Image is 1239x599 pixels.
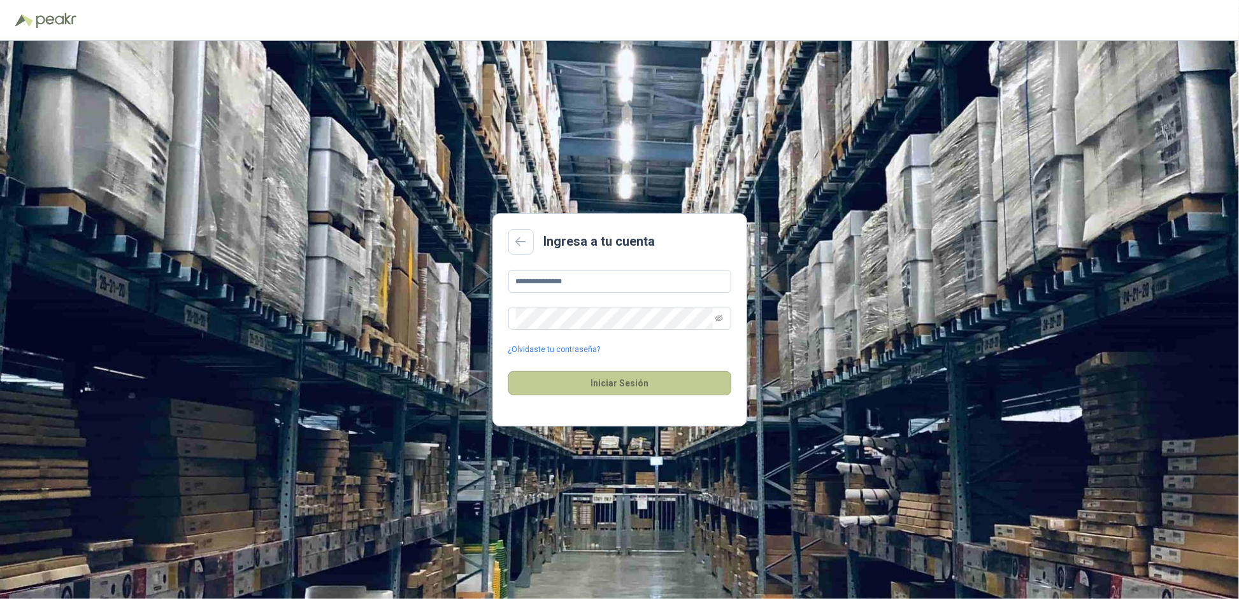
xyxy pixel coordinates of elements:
span: eye-invisible [715,314,723,322]
img: Peakr [36,13,76,28]
h2: Ingresa a tu cuenta [544,232,655,251]
img: Logo [15,14,33,27]
button: Iniciar Sesión [508,371,731,395]
a: ¿Olvidaste tu contraseña? [508,344,601,356]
